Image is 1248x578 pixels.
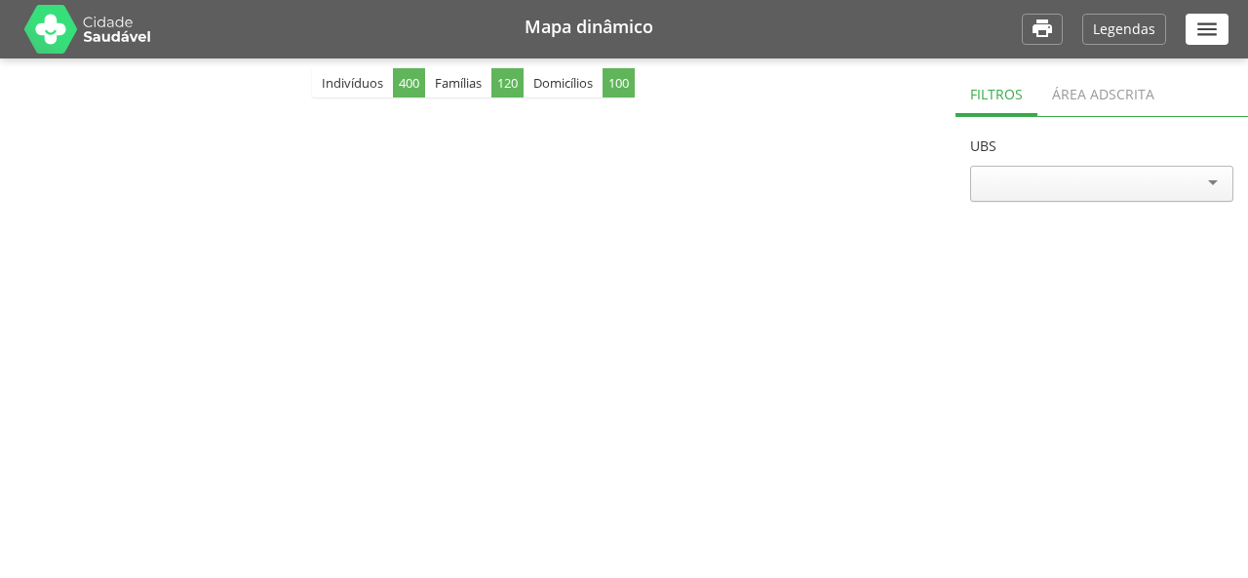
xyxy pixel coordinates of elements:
div: Indivíduos Famílias Domicílios [312,68,635,97]
span: 120 [491,68,524,97]
h1: Mapa dinâmico [175,18,1002,35]
span: 400 [393,68,425,97]
div: Filtros [955,68,1037,116]
p: Legendas [1093,22,1155,36]
div: Área adscrita [1037,68,1169,116]
header: UBS [970,117,1233,166]
i:  [1194,17,1220,42]
span: 100 [603,68,635,97]
i: Imprimir [1031,17,1054,42]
